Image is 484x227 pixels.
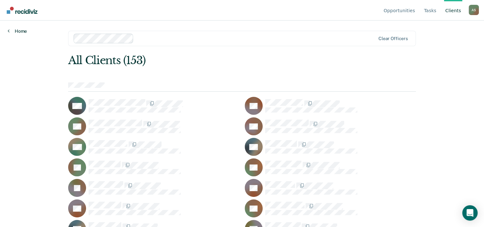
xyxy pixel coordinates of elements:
[469,5,479,15] div: A S
[462,205,478,221] div: Open Intercom Messenger
[469,5,479,15] button: Profile dropdown button
[7,7,37,14] img: Recidiviz
[68,54,346,67] div: All Clients (153)
[8,28,27,34] a: Home
[378,36,408,41] div: Clear officers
